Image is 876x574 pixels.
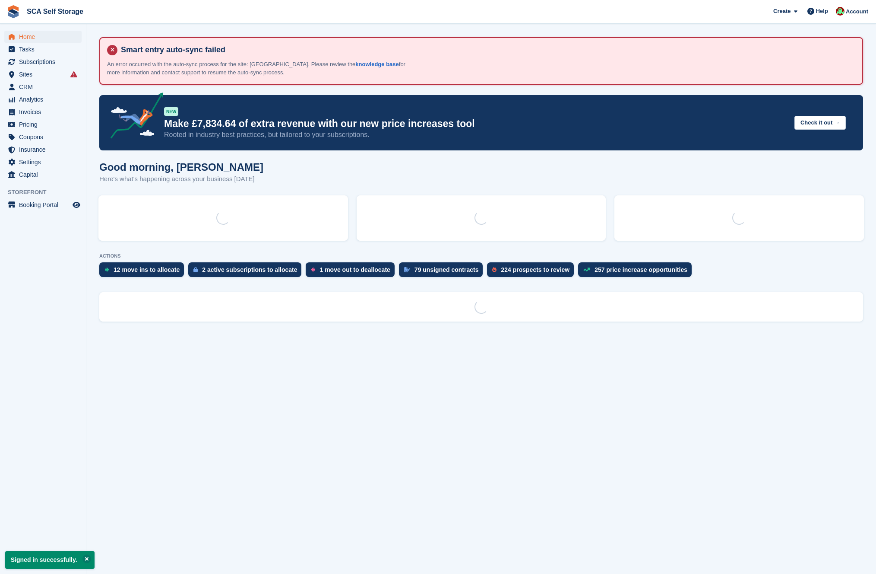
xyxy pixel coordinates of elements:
[164,107,178,116] div: NEW
[19,131,71,143] span: Coupons
[501,266,569,273] div: 224 prospects to review
[19,68,71,80] span: Sites
[4,199,82,211] a: menu
[19,31,71,43] span: Home
[7,5,20,18] img: stora-icon-8386f47178a22dfd0bd8f6a31ec36ba5ce8667c1dd55bd0f319d3a0aa187defe.svg
[188,262,306,281] a: 2 active subscriptions to allocate
[19,81,71,93] span: CRM
[71,200,82,210] a: Preview store
[4,93,82,105] a: menu
[19,43,71,55] span: Tasks
[492,267,497,272] img: prospect-51fa495bee0391a8d652442698ab0144808aea92771e9ea1ae160a38d050c398.svg
[70,71,77,78] i: Smart entry sync failures have occurred
[794,116,846,130] button: Check it out →
[319,266,390,273] div: 1 move out to deallocate
[107,60,409,77] p: An error occurred with the auto-sync process for the site: [GEOGRAPHIC_DATA]. Please review the f...
[99,174,263,184] p: Here's what's happening across your business [DATE]
[399,262,487,281] a: 79 unsigned contracts
[117,45,855,55] h4: Smart entry auto-sync failed
[306,262,398,281] a: 1 move out to deallocate
[404,267,410,272] img: contract_signature_icon-13c848040528278c33f63329250d36e43548de30e8caae1d1a13099fd9432cc5.svg
[578,262,696,281] a: 257 price increase opportunities
[104,267,109,272] img: move_ins_to_allocate_icon-fdf77a2bb77ea45bf5b3d319d69a93e2d87916cf1d5bf7949dd705db3b84f3ca.svg
[4,31,82,43] a: menu
[19,56,71,68] span: Subscriptions
[4,143,82,156] a: menu
[19,106,71,118] span: Invoices
[311,267,315,272] img: move_outs_to_deallocate_icon-f764333ba52eb49d3ac5e1228854f67142a1ed5810a6f6cc68b1a99e826820c5.svg
[5,551,95,569] p: Signed in successfully.
[4,56,82,68] a: menu
[23,4,87,19] a: SCA Self Storage
[4,156,82,168] a: menu
[164,118,787,130] p: Make £7,834.64 of extra revenue with our new price increases tool
[414,266,479,273] div: 79 unsigned contracts
[4,169,82,181] a: menu
[99,262,188,281] a: 12 move ins to allocate
[99,161,263,173] h1: Good morning, [PERSON_NAME]
[4,106,82,118] a: menu
[202,266,297,273] div: 2 active subscriptions to allocate
[19,156,71,168] span: Settings
[19,143,71,156] span: Insurance
[114,266,180,273] div: 12 move ins to allocate
[4,118,82,131] a: menu
[773,7,791,16] span: Create
[595,266,687,273] div: 257 price increase opportunities
[583,268,590,271] img: price_increase_opportunities-93ffe204e8149a01c8c9dc8f82e8f89637d9d84a8eef4429ea346261dce0b2c0.svg
[8,188,86,197] span: Storefront
[4,68,82,80] a: menu
[99,253,863,259] p: ACTIONS
[19,118,71,131] span: Pricing
[193,267,198,272] img: active_subscription_to_allocate_icon-d502201f5373d7db506a760aba3b589e785aa758c864c3986d89f69b8ff3...
[4,131,82,143] a: menu
[846,7,868,16] span: Account
[4,81,82,93] a: menu
[103,92,164,142] img: price-adjustments-announcement-icon-8257ccfd72463d97f412b2fc003d46551f7dbcb40ab6d574587a9cd5c0d94...
[816,7,828,16] span: Help
[355,61,398,67] a: knowledge base
[19,199,71,211] span: Booking Portal
[487,262,578,281] a: 224 prospects to review
[4,43,82,55] a: menu
[164,130,787,140] p: Rooted in industry best practices, but tailored to your subscriptions.
[19,93,71,105] span: Analytics
[19,169,71,181] span: Capital
[836,7,844,16] img: Dale Chapman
